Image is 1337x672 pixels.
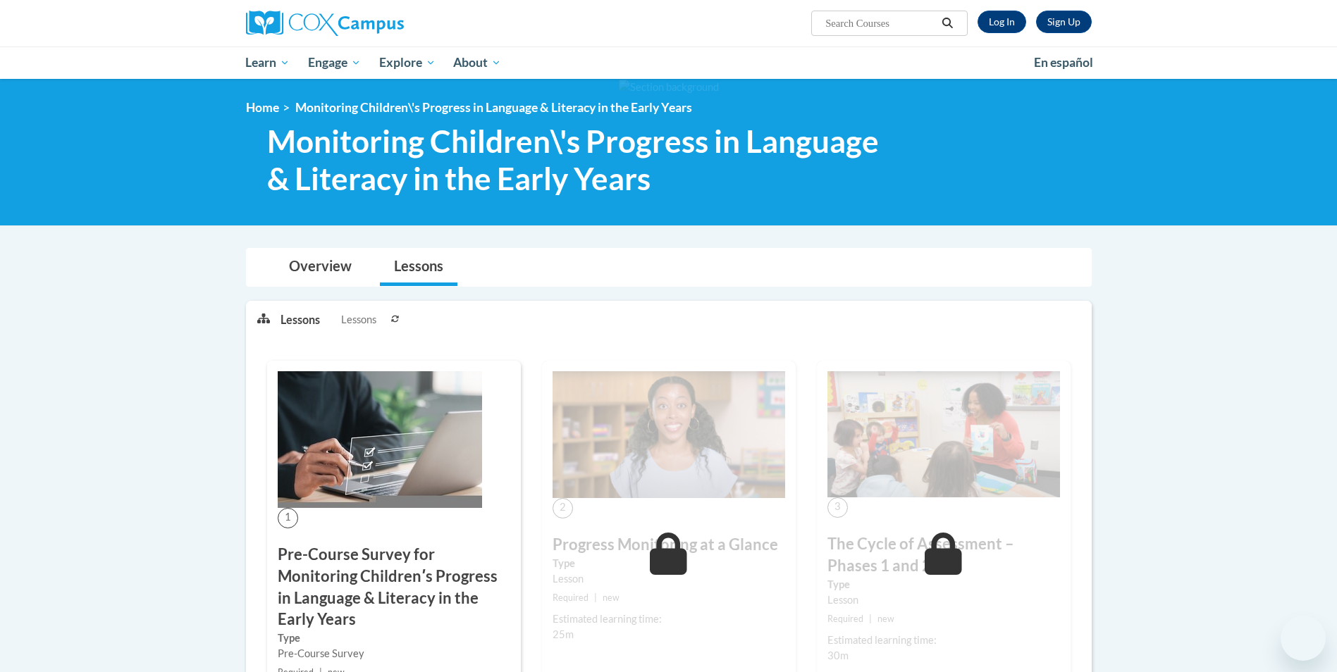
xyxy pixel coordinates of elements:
input: Search Courses [824,15,937,32]
a: Explore [370,46,445,79]
a: About [444,46,510,79]
a: Cox Campus [246,11,514,36]
span: | [869,614,872,624]
p: Lessons [281,312,320,328]
span: 2 [553,498,573,518]
span: En español [1034,55,1093,70]
a: En español [1025,48,1102,77]
img: Course Image [553,371,785,498]
div: Estimated learning time: [553,611,785,627]
img: Course Image [278,371,482,508]
span: 3 [827,497,848,518]
div: Lesson [827,592,1060,608]
a: Register [1036,11,1092,33]
span: Learn [245,54,290,71]
h3: Pre-Course Survey for Monitoring Childrenʹs Progress in Language & Literacy in the Early Years [278,544,510,630]
span: 1 [278,508,298,528]
span: new [603,592,620,603]
span: Lessons [341,312,376,328]
img: Section background [619,80,719,95]
span: About [453,54,501,71]
span: new [877,614,894,624]
a: Overview [275,249,366,286]
label: Type [553,556,785,571]
span: 30m [827,649,849,661]
a: Log In [978,11,1026,33]
iframe: Button to launch messaging window [1281,616,1326,661]
span: Monitoring Children\'s Progress in Language & Literacy in the Early Years [267,123,897,197]
h3: Progress Monitoring at a Glance [553,534,785,556]
label: Type [827,577,1060,592]
span: Monitoring Children\'s Progress in Language & Literacy in the Early Years [295,100,692,115]
span: Required [553,592,589,603]
div: Pre-Course Survey [278,646,510,661]
span: Engage [308,54,361,71]
a: Learn [237,46,300,79]
img: Course Image [827,371,1060,497]
span: | [594,592,597,603]
h3: The Cycle of Assessment – Phases 1 and 2 [827,533,1060,577]
img: Cox Campus [246,11,404,36]
span: Required [827,614,863,624]
a: Home [246,100,279,115]
span: 25m [553,628,574,640]
span: Explore [379,54,436,71]
button: Search [937,15,958,32]
div: Main menu [225,46,1113,79]
a: Lessons [380,249,457,286]
a: Engage [299,46,370,79]
div: Estimated learning time: [827,633,1060,648]
div: Lesson [553,571,785,587]
label: Type [278,630,510,646]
